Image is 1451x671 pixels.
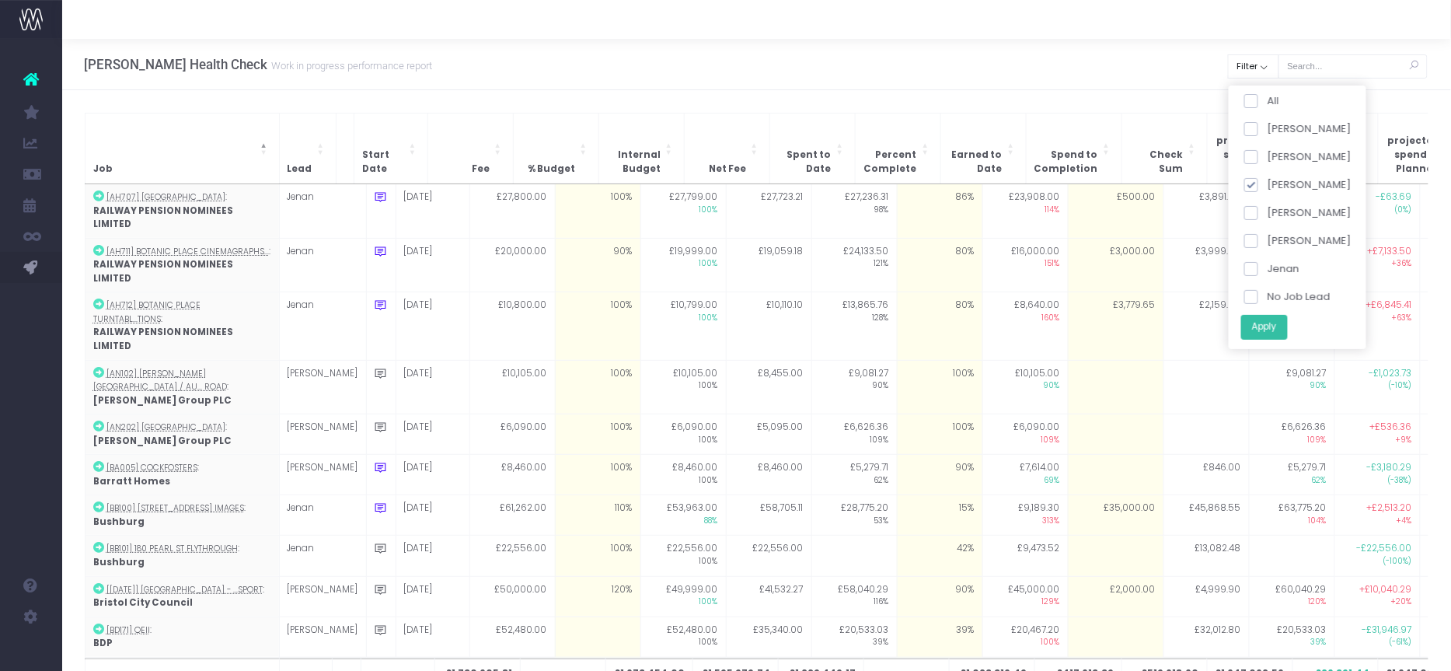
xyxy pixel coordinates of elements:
[1249,617,1334,657] td: £20,533.03
[469,455,555,495] td: £8,460.00
[555,576,640,617] td: 120%
[93,515,145,528] strong: Bushburg
[1243,289,1330,305] label: No Job Lead
[1243,261,1299,277] label: Jenan
[396,360,469,414] td: [DATE]
[649,515,718,527] span: 88%
[396,576,469,617] td: [DATE]
[640,238,726,292] td: £19,999.00
[427,113,513,183] th: Fee: Activate to sort: Activate to sort
[396,184,469,238] td: [DATE]
[85,455,279,495] td: :
[811,617,897,657] td: £20,533.03
[85,414,279,455] td: :
[811,184,897,238] td: £27,236.31
[469,238,555,292] td: £20,000.00
[769,113,855,183] th: Spent to Date: Activate to sort: Activate to sort
[726,414,811,455] td: £5,095.00
[1163,536,1249,576] td: £13,082.48
[1163,184,1249,238] td: £3,891.86
[1257,637,1327,648] span: 39%
[1249,455,1334,495] td: £5,279.71
[897,617,982,657] td: 39%
[820,313,889,324] span: 128%
[649,637,718,648] span: 100%
[1370,421,1412,435] span: +£536.36
[1163,455,1249,495] td: £846.00
[1243,177,1351,193] label: [PERSON_NAME]
[820,475,889,487] span: 62%
[93,596,193,609] strong: Bristol City Council
[555,495,640,536] td: 110%
[811,495,897,536] td: £28,775.20
[1357,542,1412,556] span: -£22,556.00
[469,536,555,576] td: £22,556.00
[649,596,718,608] span: 100%
[85,495,279,536] td: :
[528,163,575,176] span: % Budget
[726,184,811,238] td: £27,723.21
[649,556,718,568] span: 100%
[1343,313,1412,324] span: +63%
[469,360,555,414] td: £10,105.00
[469,414,555,455] td: £6,090.00
[811,238,897,292] td: £24,133.50
[469,184,555,238] td: £27,800.00
[820,258,889,270] span: 121%
[279,292,366,360] td: Jenan
[469,495,555,536] td: £61,262.00
[1343,475,1412,487] span: (-38%)
[1249,360,1334,414] td: £9,081.27
[811,455,897,495] td: £5,279.71
[1068,238,1163,292] td: £3,000.00
[93,368,227,393] abbr: [AN102] Hayes Town Centre / Austin Road
[1068,576,1163,617] td: £2,000.00
[649,258,718,270] span: 100%
[982,495,1068,536] td: £9,189.30
[1257,475,1327,487] span: 62%
[555,536,640,576] td: 100%
[1240,314,1287,340] button: Apply
[1243,205,1351,221] label: [PERSON_NAME]
[1243,93,1278,109] label: All
[469,576,555,617] td: £50,000.00
[106,246,269,257] abbr: [AH711] Botanic Place Cinemagraphs
[1343,556,1412,568] span: (-100%)
[106,502,244,514] abbr: [BB100] 180 Pearl St Images
[982,536,1068,576] td: £9,473.52
[1249,495,1334,536] td: £63,775.20
[279,455,366,495] td: [PERSON_NAME]
[863,149,917,176] span: Percent Complete
[897,360,982,414] td: 100%
[555,184,640,238] td: 100%
[279,536,366,576] td: Jenan
[513,113,598,183] th: % Budget: Activate to sort: Activate to sort
[396,292,469,360] td: [DATE]
[93,637,113,649] strong: BDP
[85,292,279,360] td: :
[726,495,811,536] td: £58,705.11
[640,184,726,238] td: £27,799.00
[649,313,718,324] span: 100%
[1228,54,1279,79] button: Filter
[649,435,718,446] span: 100%
[1257,435,1327,446] span: 109%
[1343,515,1412,527] span: +4%
[991,475,1060,487] span: 69%
[982,238,1068,292] td: £16,000.00
[85,184,279,238] td: :
[85,576,279,617] td: :
[396,495,469,536] td: [DATE]
[1163,576,1249,617] td: £4,999.90
[1163,617,1249,657] td: £32,012.80
[991,596,1060,608] span: 129%
[1068,495,1163,536] td: £35,000.00
[1121,113,1207,183] th: Check Sum: Activate to sort: Activate to sort
[279,495,366,536] td: Jenan
[93,326,233,352] strong: RAILWAY PENSION NOMINEES LIMITED
[93,475,170,488] strong: Barratt Homes
[1257,380,1327,392] span: 90%
[1367,461,1412,475] span: -£3,180.29
[84,57,432,72] h3: [PERSON_NAME] Health Check
[991,637,1060,648] span: 100%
